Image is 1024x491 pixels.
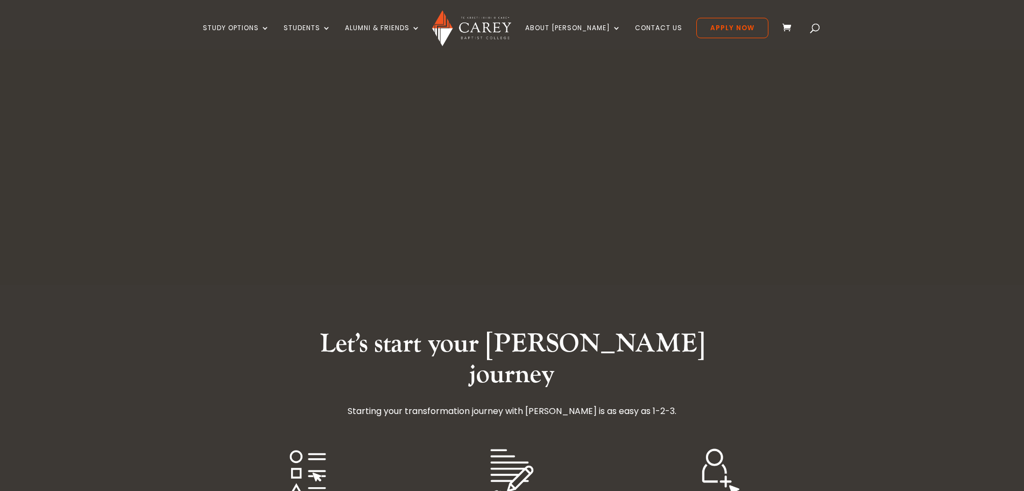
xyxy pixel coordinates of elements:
[345,24,420,50] a: Alumni & Friends
[203,24,270,50] a: Study Options
[696,18,768,38] a: Apply Now
[432,10,511,46] img: Carey Baptist College
[284,24,331,50] a: Students
[635,24,682,50] a: Contact Us
[310,404,714,418] p: Starting your transformation journey with [PERSON_NAME] is as easy as 1-2-3.
[525,24,621,50] a: About [PERSON_NAME]
[310,328,714,396] h2: Let’s start your [PERSON_NAME] journey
